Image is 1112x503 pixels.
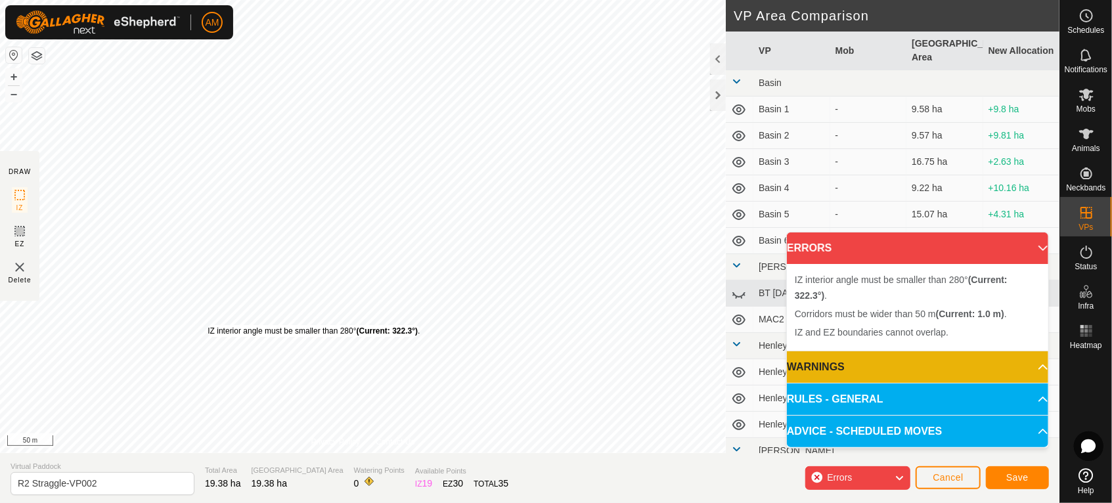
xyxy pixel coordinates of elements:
[759,261,834,272] span: [PERSON_NAME]
[753,280,830,307] td: BT [DATE]
[753,97,830,123] td: Basin 1
[983,228,1059,254] td: +13.02 ha
[1006,472,1029,483] span: Save
[354,478,359,489] span: 0
[357,326,418,336] b: (Current: 322.3°)
[1072,144,1100,152] span: Animals
[1070,341,1102,349] span: Heatmap
[787,424,942,439] span: ADVICE - SCHEDULED MOVES
[376,436,414,448] a: Contact Us
[906,175,983,202] td: 9.22 ha
[795,274,1008,301] span: IZ interior angle must be smaller than 280° .
[787,232,1048,264] p-accordion-header: ERRORS
[415,466,508,477] span: Available Points
[933,472,964,483] span: Cancel
[1078,487,1094,494] span: Help
[906,228,983,254] td: 6.36 ha
[422,478,433,489] span: 19
[16,203,24,213] span: IZ
[759,77,782,88] span: Basin
[830,32,906,70] th: Mob
[936,309,1004,319] b: (Current: 1.0 m)
[1065,66,1107,74] span: Notifications
[474,477,508,491] div: TOTAL
[252,478,288,489] span: 19.38 ha
[983,97,1059,123] td: +9.8 ha
[15,239,25,249] span: EZ
[9,275,32,285] span: Delete
[759,445,834,456] span: [PERSON_NAME]
[12,259,28,275] img: VP
[983,175,1059,202] td: +10.16 ha
[835,155,901,169] div: -
[354,465,405,476] span: Watering Points
[787,264,1048,351] p-accordion-content: ERRORS
[252,465,344,476] span: [GEOGRAPHIC_DATA] Area
[6,86,22,102] button: –
[206,16,219,30] span: AM
[753,175,830,202] td: Basin 4
[499,478,509,489] span: 35
[453,478,464,489] span: 30
[986,466,1049,489] button: Save
[787,240,832,256] span: ERRORS
[827,472,852,483] span: Errors
[916,466,981,489] button: Cancel
[16,11,180,34] img: Gallagher Logo
[983,32,1059,70] th: New Allocation
[753,228,830,254] td: Basin 6
[787,391,883,407] span: RULES - GENERAL
[208,325,420,337] div: IZ interior angle must be smaller than 280° .
[443,477,463,491] div: EZ
[906,149,983,175] td: 16.75 ha
[983,149,1059,175] td: +2.63 ha
[835,129,901,142] div: -
[205,478,241,489] span: 19.38 ha
[415,477,432,491] div: IZ
[787,351,1048,383] p-accordion-header: WARNINGS
[795,327,948,338] span: IZ and EZ boundaries cannot overlap.
[835,208,901,221] div: -
[753,202,830,228] td: Basin 5
[753,149,830,175] td: Basin 3
[906,123,983,149] td: 9.57 ha
[6,47,22,63] button: Reset Map
[753,123,830,149] td: Basin 2
[795,309,1007,319] span: Corridors must be wider than 50 m .
[835,102,901,116] div: -
[753,32,830,70] th: VP
[205,465,241,476] span: Total Area
[734,8,1059,24] h2: VP Area Comparison
[1075,263,1097,271] span: Status
[1066,184,1105,192] span: Neckbands
[787,416,1048,447] p-accordion-header: ADVICE - SCHEDULED MOVES
[1060,463,1112,500] a: Help
[906,97,983,123] td: 9.58 ha
[983,123,1059,149] td: +9.81 ha
[753,385,830,412] td: Henleys 2
[1067,26,1104,34] span: Schedules
[311,436,361,448] a: Privacy Policy
[983,202,1059,228] td: +4.31 ha
[753,359,830,385] td: Henleys 1
[1077,105,1096,113] span: Mobs
[906,32,983,70] th: [GEOGRAPHIC_DATA] Area
[753,412,830,438] td: Henleys 3
[1079,223,1093,231] span: VPs
[787,383,1048,415] p-accordion-header: RULES - GENERAL
[29,48,45,64] button: Map Layers
[759,340,792,351] span: Henleys
[9,167,31,177] div: DRAW
[11,461,194,472] span: Virtual Paddock
[6,69,22,85] button: +
[906,202,983,228] td: 15.07 ha
[753,307,830,333] td: MAC2 [DATE]
[1078,302,1094,310] span: Infra
[835,181,901,195] div: -
[787,359,845,375] span: WARNINGS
